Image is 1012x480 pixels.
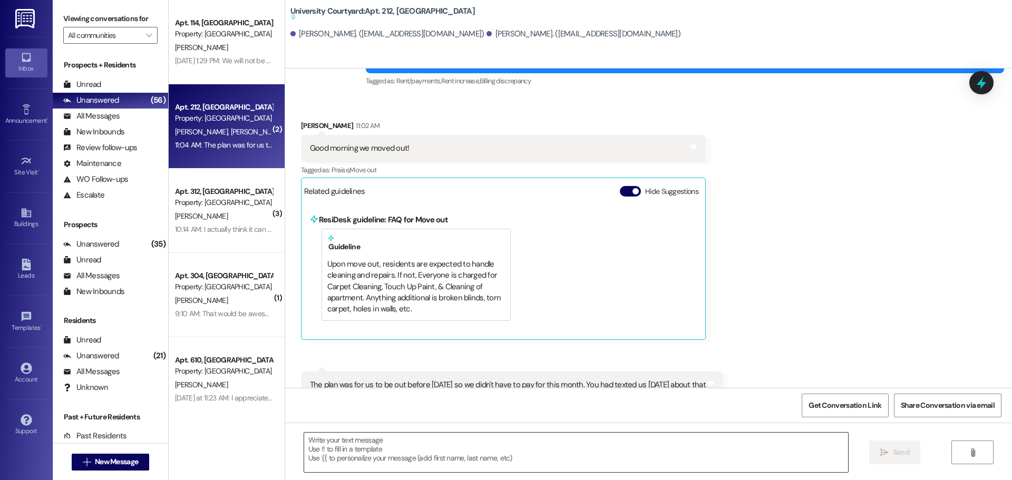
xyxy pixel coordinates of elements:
[5,152,47,181] a: Site Visit •
[175,309,563,318] div: 9:10 AM: That would be awesome if you could check and let me know what the correct amount would b...
[175,380,228,389] span: [PERSON_NAME]
[83,458,91,466] i: 
[175,17,273,28] div: Apt. 114, [GEOGRAPHIC_DATA]
[175,56,324,65] div: [DATE] 1:29 PM: We will not be renewing our lease
[63,254,101,266] div: Unread
[327,234,505,251] h5: Guideline
[175,186,273,197] div: Apt. 312, [GEOGRAPHIC_DATA]
[175,211,228,221] span: [PERSON_NAME]
[486,28,680,40] div: [PERSON_NAME]. ([EMAIL_ADDRESS][DOMAIN_NAME])
[149,236,168,252] div: (35)
[310,379,706,390] div: The plan was for us to be out before [DATE] so we didn't have to pay for this month. You had text...
[63,111,120,122] div: All Messages
[175,393,339,403] div: [DATE] at 11:23 AM: I appreciate your efforts, thank you!
[53,60,168,71] div: Prospects + Residents
[894,394,1001,417] button: Share Conversation via email
[5,308,47,336] a: Templates •
[63,174,128,185] div: WO Follow-ups
[63,126,124,138] div: New Inbounds
[146,31,152,40] i: 
[480,76,531,85] span: Billing discrepancy
[63,79,101,90] div: Unread
[366,73,1004,89] div: Tagged as:
[441,76,480,85] span: Rent increase ,
[175,140,570,150] div: 11:04 AM: The plan was for us to be out before [DATE] so we didn't have to pay for this month. Yo...
[53,315,168,326] div: Residents
[869,440,920,464] button: Send
[95,456,138,467] span: New Message
[38,167,40,174] span: •
[5,204,47,232] a: Buildings
[175,28,273,40] div: Property: [GEOGRAPHIC_DATA]
[290,28,484,40] div: [PERSON_NAME]. ([EMAIL_ADDRESS][DOMAIN_NAME])
[332,165,349,174] span: Praise ,
[5,359,47,388] a: Account
[396,76,441,85] span: Rent/payments ,
[151,348,168,364] div: (21)
[5,48,47,77] a: Inbox
[41,322,42,330] span: •
[63,11,158,27] label: Viewing conversations for
[901,400,995,411] span: Share Conversation via email
[230,127,283,136] span: [PERSON_NAME]
[301,162,706,178] div: Tagged as:
[349,165,376,174] span: Move out
[63,158,121,169] div: Maintenance
[175,355,273,366] div: Apt. 610, [GEOGRAPHIC_DATA]
[63,95,119,106] div: Unanswered
[175,43,228,52] span: [PERSON_NAME]
[63,350,119,361] div: Unanswered
[63,335,101,346] div: Unread
[5,256,47,284] a: Leads
[63,239,119,250] div: Unanswered
[175,366,273,377] div: Property: [GEOGRAPHIC_DATA]
[319,214,448,225] b: ResiDesk guideline: FAQ for Move out
[310,143,410,154] div: Good morning we moved out!
[47,115,48,123] span: •
[175,270,273,281] div: Apt. 304, [GEOGRAPHIC_DATA]
[63,270,120,281] div: All Messages
[175,281,273,292] div: Property: [GEOGRAPHIC_DATA]
[880,448,888,457] i: 
[969,448,977,457] i: 
[5,411,47,439] a: Support
[301,120,706,135] div: [PERSON_NAME]
[304,186,365,201] div: Related guidelines
[802,394,888,417] button: Get Conversation Link
[53,412,168,423] div: Past + Future Residents
[15,9,37,28] img: ResiDesk Logo
[63,142,137,153] div: Review follow-ups
[645,186,698,197] label: Hide Suggestions
[175,127,231,136] span: [PERSON_NAME]
[175,113,273,124] div: Property: [GEOGRAPHIC_DATA]
[63,190,104,201] div: Escalate
[175,224,326,234] div: 10:14 AM: I actually think it can be [DATE] or [DATE]
[893,447,909,458] span: Send
[72,454,150,471] button: New Message
[68,27,141,44] input: All communities
[63,286,124,297] div: New Inbounds
[63,430,127,442] div: Past Residents
[63,382,108,393] div: Unknown
[63,366,120,377] div: All Messages
[175,197,273,208] div: Property: [GEOGRAPHIC_DATA]
[290,6,475,23] b: University Courtyard: Apt. 212, [GEOGRAPHIC_DATA]
[148,92,168,109] div: (56)
[353,120,379,131] div: 11:02 AM
[809,400,881,411] span: Get Conversation Link
[327,259,505,315] div: Upon move out, residents are expected to handle cleaning and repairs. If not, Everyone is charged...
[175,296,228,305] span: [PERSON_NAME]
[53,219,168,230] div: Prospects
[175,102,273,113] div: Apt. 212, [GEOGRAPHIC_DATA]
